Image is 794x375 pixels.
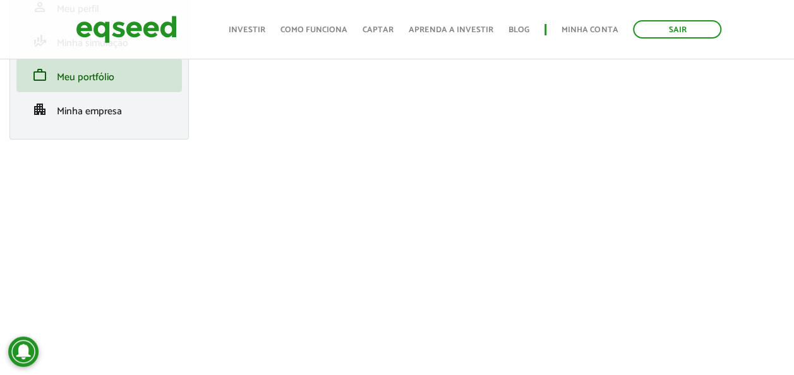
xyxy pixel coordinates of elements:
li: Meu portfólio [16,58,182,92]
a: Sair [633,20,721,39]
a: Captar [363,26,394,34]
li: Minha empresa [16,92,182,126]
a: Como funciona [280,26,347,34]
a: apartmentMinha empresa [26,102,172,117]
span: work [32,68,47,83]
a: Investir [229,26,265,34]
span: Meu portfólio [57,69,114,86]
a: Minha conta [562,26,618,34]
img: EqSeed [76,13,177,46]
a: Blog [508,26,529,34]
a: workMeu portfólio [26,68,172,83]
a: Aprenda a investir [409,26,493,34]
span: apartment [32,102,47,117]
span: Minha empresa [57,103,122,120]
